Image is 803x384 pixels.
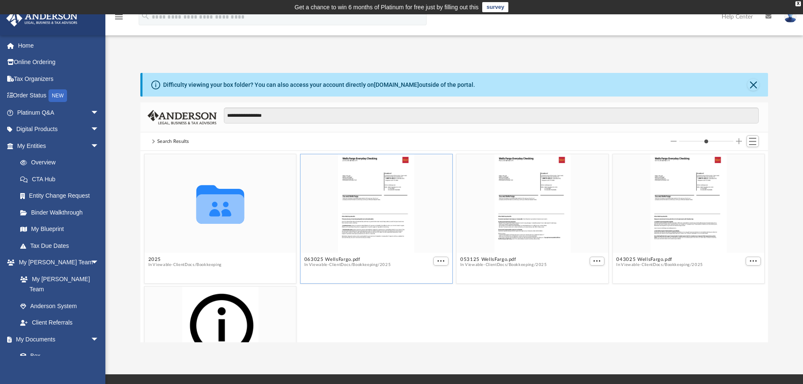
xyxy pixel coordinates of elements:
[747,135,759,147] button: Switch to List View
[304,257,391,262] button: 063025 WellsFargo.pdf
[148,262,222,268] span: In
[12,154,112,171] a: Overview
[6,54,112,71] a: Online Ordering
[784,11,797,23] img: User Pic
[140,151,768,342] div: grid
[352,262,378,268] button: Bookkeeping
[12,271,103,298] a: My [PERSON_NAME] Team
[153,262,194,268] button: Viewable-ClientDocs
[6,70,112,87] a: Tax Organizers
[12,348,103,365] a: Box
[4,10,80,27] img: Anderson Advisors Platinum Portal
[795,1,801,6] div: close
[91,121,107,138] span: arrow_drop_down
[589,257,604,266] button: More options
[692,262,703,268] button: 2025
[482,2,508,12] a: survey
[616,257,703,262] button: 043025 WellsFargo.pdf
[12,221,107,238] a: My Blueprint
[6,331,107,348] a: My Documentsarrow_drop_down
[460,262,547,268] span: In
[665,262,690,268] button: Bookkeeping
[157,138,189,145] div: Search Results
[690,262,692,268] span: /
[6,137,112,154] a: My Entitiesarrow_drop_down
[616,262,703,268] span: In
[378,262,379,268] span: /
[163,81,475,89] div: Difficulty viewing your box folder? You can also access your account directly on outside of the p...
[114,12,124,22] i: menu
[460,257,547,262] button: 053125 WellsFargo.pdf
[374,81,419,88] a: [DOMAIN_NAME]
[91,104,107,121] span: arrow_drop_down
[663,262,664,268] span: /
[91,137,107,155] span: arrow_drop_down
[351,262,352,268] span: /
[12,204,112,221] a: Binder Walkthrough
[6,87,112,105] a: Order StatusNEW
[295,2,479,12] div: Get a chance to win 6 months of Platinum for free just by filling out this
[12,188,112,204] a: Entity Change Request
[671,138,677,144] button: Decrease column size
[309,262,350,268] button: Viewable-ClientDocs
[114,16,124,22] a: menu
[48,89,67,102] div: NEW
[507,262,508,268] span: /
[196,262,222,268] button: Bookkeeping
[508,262,534,268] button: Bookkeeping
[141,11,150,21] i: search
[736,138,742,144] button: Increase column size
[224,107,759,124] input: Search files and folders
[91,254,107,271] span: arrow_drop_down
[465,262,507,268] button: Viewable-ClientDocs
[12,171,112,188] a: CTA Hub
[304,262,391,268] span: In
[91,331,107,348] span: arrow_drop_down
[194,262,196,268] span: /
[433,257,448,266] button: More options
[148,257,222,262] button: 2025
[747,79,759,91] button: Close
[6,37,112,54] a: Home
[12,314,107,331] a: Client Referrals
[379,262,391,268] button: 2025
[12,298,107,314] a: Anderson System
[746,257,761,266] button: More options
[621,262,663,268] button: Viewable-ClientDocs
[534,262,535,268] span: /
[6,121,112,138] a: Digital Productsarrow_drop_down
[679,138,733,144] input: Column size
[536,262,547,268] button: 2025
[6,104,112,121] a: Platinum Q&Aarrow_drop_down
[12,237,112,254] a: Tax Due Dates
[6,254,107,271] a: My [PERSON_NAME] Teamarrow_drop_down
